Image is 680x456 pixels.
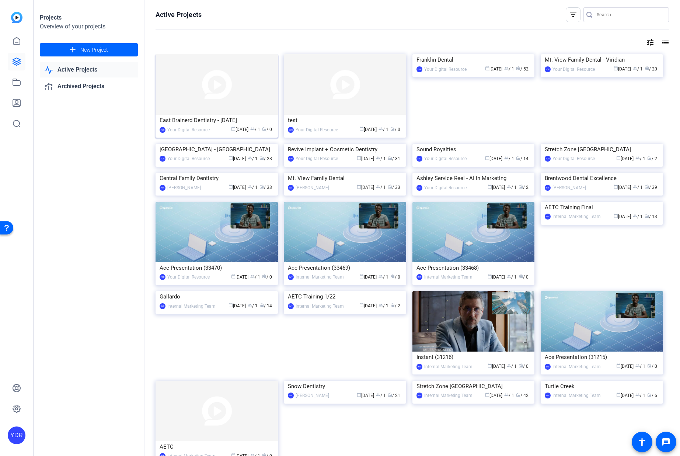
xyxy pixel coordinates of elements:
[262,274,272,280] span: / 0
[485,66,489,70] span: calendar_today
[424,363,472,370] div: Internal Marketing Team
[288,303,294,309] div: IMT
[80,46,108,54] span: New Project
[379,127,383,131] span: group
[288,381,402,392] div: Snow Dentistry
[424,66,467,73] div: Your Digital Resource
[357,156,361,160] span: calendar_today
[519,274,523,279] span: radio
[250,127,255,131] span: group
[646,38,655,47] mat-icon: tune
[660,38,669,47] mat-icon: list
[504,66,514,72] span: / 1
[259,303,272,308] span: / 14
[229,184,233,189] span: calendar_today
[388,393,392,397] span: radio
[376,156,380,160] span: group
[359,274,377,280] span: [DATE]
[259,156,264,160] span: radio
[388,185,400,190] span: / 33
[519,185,529,190] span: / 2
[379,274,388,280] span: / 1
[545,214,551,220] div: IMT
[614,184,618,189] span: calendar_today
[167,303,216,310] div: Internal Marketing Team
[8,426,25,444] div: YDR
[40,22,138,31] div: Overview of your projects
[416,364,422,370] div: IMT
[288,262,402,273] div: Ace Presentation (33469)
[507,185,517,190] span: / 1
[416,156,422,162] div: YDR
[359,303,364,307] span: calendar_today
[167,155,210,162] div: Your Digital Resource
[504,393,509,397] span: group
[552,155,595,162] div: Your Digital Resource
[160,262,274,273] div: Ace Presentation (33470)
[647,393,657,398] span: / 6
[645,184,649,189] span: radio
[633,214,637,218] span: group
[488,185,505,190] span: [DATE]
[645,214,649,218] span: radio
[519,274,529,280] span: / 0
[288,156,294,162] div: YDR
[488,274,492,279] span: calendar_today
[167,184,201,191] div: [PERSON_NAME]
[259,303,264,307] span: radio
[424,155,467,162] div: Your Digital Resource
[259,184,264,189] span: radio
[485,156,489,160] span: calendar_today
[160,303,165,309] div: IMT
[379,303,383,307] span: group
[379,274,383,279] span: group
[488,364,505,369] span: [DATE]
[40,43,138,56] button: New Project
[390,274,400,280] span: / 0
[633,185,643,190] span: / 1
[379,127,388,132] span: / 1
[388,393,400,398] span: / 21
[545,393,551,398] div: IMT
[504,66,509,70] span: group
[614,185,631,190] span: [DATE]
[552,66,595,73] div: Your Digital Resource
[229,185,246,190] span: [DATE]
[647,156,652,160] span: radio
[635,156,640,160] span: group
[485,156,502,161] span: [DATE]
[416,66,422,72] div: YDR
[545,54,659,65] div: Mt. View Family Dental - Viridian
[231,127,236,131] span: calendar_today
[633,184,637,189] span: group
[376,393,380,397] span: group
[248,156,252,160] span: group
[288,274,294,280] div: IMT
[11,12,22,23] img: blue-gradient.svg
[296,155,338,162] div: Your Digital Resource
[388,156,392,160] span: radio
[662,438,670,446] mat-icon: message
[288,115,402,126] div: test
[488,184,492,189] span: calendar_today
[614,66,631,72] span: [DATE]
[160,441,274,452] div: AETC
[390,127,395,131] span: radio
[614,214,618,218] span: calendar_today
[597,10,663,19] input: Search
[635,363,640,368] span: group
[416,185,422,191] div: YDR
[647,363,652,368] span: radio
[635,393,640,397] span: group
[416,144,531,155] div: Sound Royalties
[229,303,233,307] span: calendar_today
[485,393,489,397] span: calendar_today
[156,10,202,19] h1: Active Projects
[248,185,258,190] span: / 1
[379,303,388,308] span: / 1
[40,62,138,77] a: Active Projects
[288,393,294,398] div: NM
[545,364,551,370] div: IMT
[376,184,380,189] span: group
[633,66,637,70] span: group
